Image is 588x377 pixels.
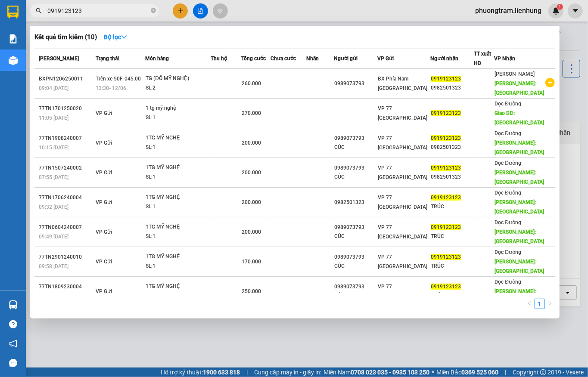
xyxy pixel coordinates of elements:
span: VP 77 [GEOGRAPHIC_DATA] [378,195,427,210]
input: Tìm tên, số ĐT hoặc mã đơn [47,6,149,15]
span: [PERSON_NAME]: [GEOGRAPHIC_DATA] [495,80,544,96]
span: VP 77 [GEOGRAPHIC_DATA] [378,224,427,240]
span: close-circle [151,8,156,13]
div: SL: 1 [146,113,210,123]
div: 0989073793 [334,223,377,232]
span: VP 77 [GEOGRAPHIC_DATA] [378,135,427,151]
span: 200.000 [242,170,261,176]
div: 1TG MỸ NGHỆ [146,282,210,291]
span: 0919123123 [431,284,461,290]
span: VP Gửi [96,229,112,235]
span: VP 77 [GEOGRAPHIC_DATA] [378,105,427,121]
div: SL: 1 [146,202,210,212]
span: VP 77 [GEOGRAPHIC_DATA] [378,165,427,180]
div: 77TN1507240002 [39,164,93,173]
div: 77TN0604240007 [39,223,93,232]
a: 1 [535,299,544,309]
span: VP Gửi [96,140,112,146]
span: Tổng cước [241,56,266,62]
img: warehouse-icon [9,300,18,309]
strong: Bộ lọc [104,34,127,40]
span: 0919123123 [431,135,461,141]
div: 0989073793 [334,253,377,262]
div: SL: 2 [146,83,210,93]
div: 0989073793 [334,164,377,173]
div: 1TG MỸ NGHỆ [146,222,210,232]
div: 0989073793 [334,79,377,88]
div: SL: 1 [146,262,210,271]
div: 0982501323 [431,173,473,182]
span: 09:04 [DATE] [39,85,68,91]
span: BX Phía Nam [GEOGRAPHIC_DATA] [378,76,427,91]
span: Chưa cước [271,56,296,62]
span: 170.000 [242,259,261,265]
div: 77TN1706240004 [39,193,93,202]
span: Dọc Đường [495,160,521,166]
span: plus-circle [545,78,555,87]
span: 270.000 [242,110,261,116]
div: 1TG MỸ NGHỆ [146,163,210,173]
button: right [545,299,555,309]
div: 77TN1809230004 [39,282,93,291]
span: close-circle [151,7,156,15]
div: 77TN2901240010 [39,253,93,262]
span: 200.000 [242,140,261,146]
div: 0982501323 [431,143,473,152]
img: logo-vxr [7,6,19,19]
div: 0989073793 [334,282,377,291]
span: Nhãn [306,56,319,62]
span: [PERSON_NAME]: [GEOGRAPHIC_DATA] [495,140,544,155]
div: CÚC [334,173,377,182]
span: Trạng thái [96,56,119,62]
span: [PERSON_NAME]: [GEOGRAPHIC_DATA] [495,288,544,304]
span: 07:55 [DATE] [39,174,68,180]
span: VP Gửi [96,288,112,294]
span: search [36,8,42,14]
span: [PERSON_NAME] [39,56,79,62]
span: [PERSON_NAME] [495,71,535,77]
span: [PERSON_NAME]: [GEOGRAPHIC_DATA] [495,170,544,185]
span: [PERSON_NAME]: [GEOGRAPHIC_DATA] [495,229,544,244]
div: CÚC [334,262,377,271]
span: 0919123123 [431,165,461,171]
span: Trên xe 50F-045.00 [96,76,141,82]
button: Bộ lọcdown [97,30,134,44]
span: 10:15 [DATE] [39,145,68,151]
span: 0919123123 [431,110,461,116]
span: TT xuất HĐ [474,51,491,66]
h3: Kết quả tìm kiếm ( 10 ) [34,33,97,42]
span: Dọc Đường [495,101,521,107]
span: right [548,301,553,306]
span: 09:49 [DATE] [39,234,68,240]
span: 200.000 [242,229,261,235]
span: Món hàng [145,56,169,62]
span: down [121,34,127,40]
span: VP Gửi [96,170,112,176]
div: TG (ĐỒ MỸ NGHỆ) [146,74,210,83]
div: BXPN1206250011 [39,74,93,83]
div: 1TG MỸ NGHỆ [146,193,210,202]
div: CÚC [334,291,377,300]
span: VP Gửi [377,56,394,62]
div: SL: 1 [146,291,210,301]
span: 260.000 [242,80,261,87]
div: 0989073793 [334,134,377,143]
span: 0919123123 [431,76,461,82]
li: Next Page [545,299,555,309]
span: Dọc Đường [495,249,521,255]
span: question-circle [9,320,17,328]
div: 1 tg mỹ nghệ [146,104,210,113]
span: VP 77 [GEOGRAPHIC_DATA] [378,254,427,269]
div: 1TG MỸ NGHỆ [146,133,210,143]
span: left [527,301,532,306]
span: Người gửi [334,56,358,62]
span: VP Nhận [494,56,515,62]
div: 1TG MỸ NGHỆ [146,252,210,262]
div: 77TN1701250020 [39,104,93,113]
span: 09:58 [DATE] [39,263,68,269]
li: 1 [535,299,545,309]
span: 250.000 [242,288,261,294]
span: [PERSON_NAME]: [GEOGRAPHIC_DATA] [495,259,544,274]
button: left [524,299,535,309]
span: VP Gửi [96,110,112,116]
